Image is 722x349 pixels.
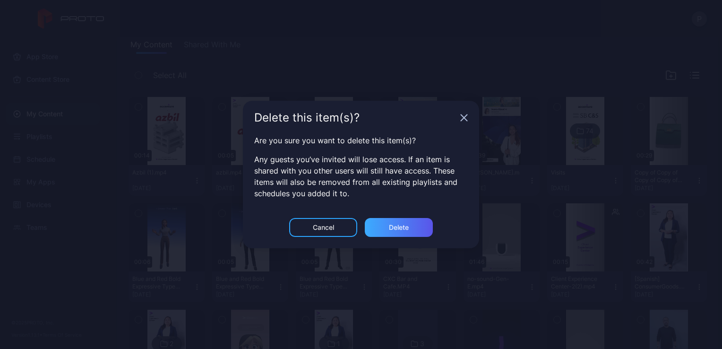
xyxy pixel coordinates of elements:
div: Cancel [313,224,334,231]
button: Cancel [289,218,357,237]
div: Delete [389,224,409,231]
p: Are you sure you want to delete this item(s)? [254,135,468,146]
div: Delete this item(s)? [254,112,456,123]
button: Delete [365,218,433,237]
p: Any guests you’ve invited will lose access. If an item is shared with you other users will still ... [254,154,468,199]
